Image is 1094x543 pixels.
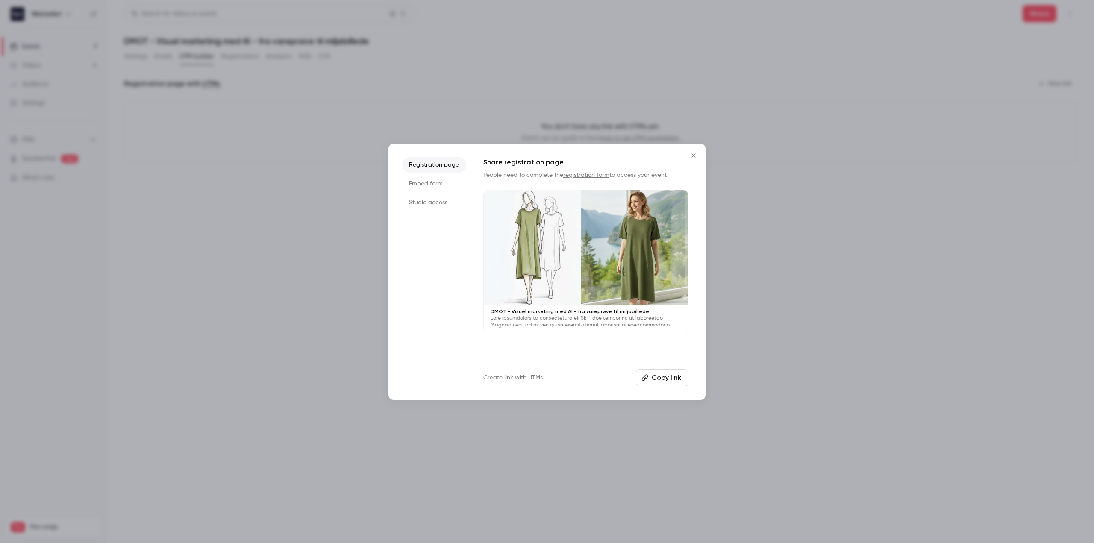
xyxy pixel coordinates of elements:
li: Studio access [402,195,466,210]
button: Close [685,147,702,164]
li: Embed form [402,176,466,191]
h1: Share registration page [483,157,688,167]
li: Registration page [402,157,466,173]
p: People need to complete the to access your event [483,171,688,179]
button: Copy link [636,369,688,386]
a: DMOT - Visuel marketing med AI - fra vareprøve til miljøbilledeLore ipsumdolorsita consectetura e... [483,190,688,333]
a: Create link with UTMs [483,373,543,382]
p: DMOT - Visuel marketing med AI - fra vareprøve til miljøbillede [491,308,681,315]
p: Lore ipsumdolorsita consectetura eli SE – doe temporinc ut laboreetdo Magnaali eni, ad mi ven qui... [491,315,681,329]
a: registration form [563,172,609,178]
